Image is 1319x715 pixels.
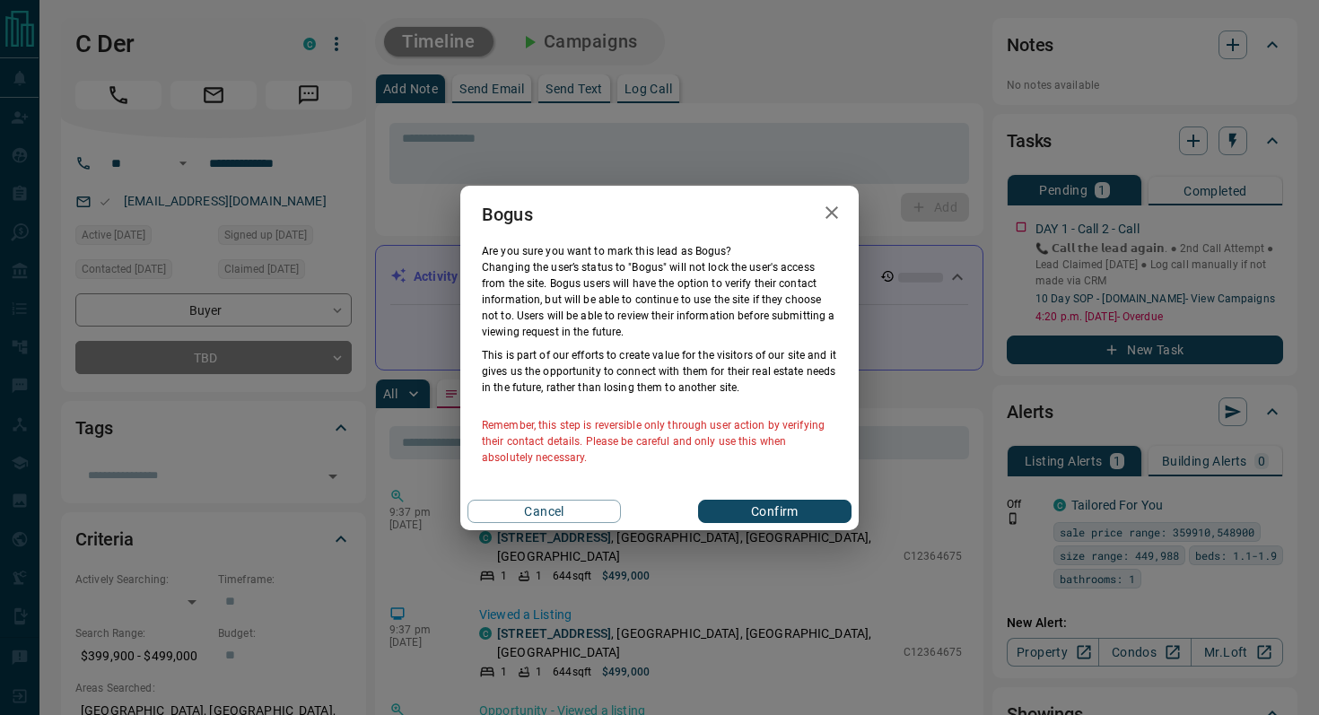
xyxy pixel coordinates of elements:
[467,500,621,523] button: Cancel
[482,243,837,259] p: Are you sure you want to mark this lead as Bogus ?
[460,186,555,243] h2: Bogus
[482,259,837,340] p: Changing the user’s status to "Bogus" will not lock the user's access from the site. Bogus users ...
[482,347,837,396] p: This is part of our efforts to create value for the visitors of our site and it gives us the oppo...
[698,500,852,523] button: Confirm
[482,417,837,466] p: Remember, this step is reversible only through user action by verifying their contact details. Pl...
